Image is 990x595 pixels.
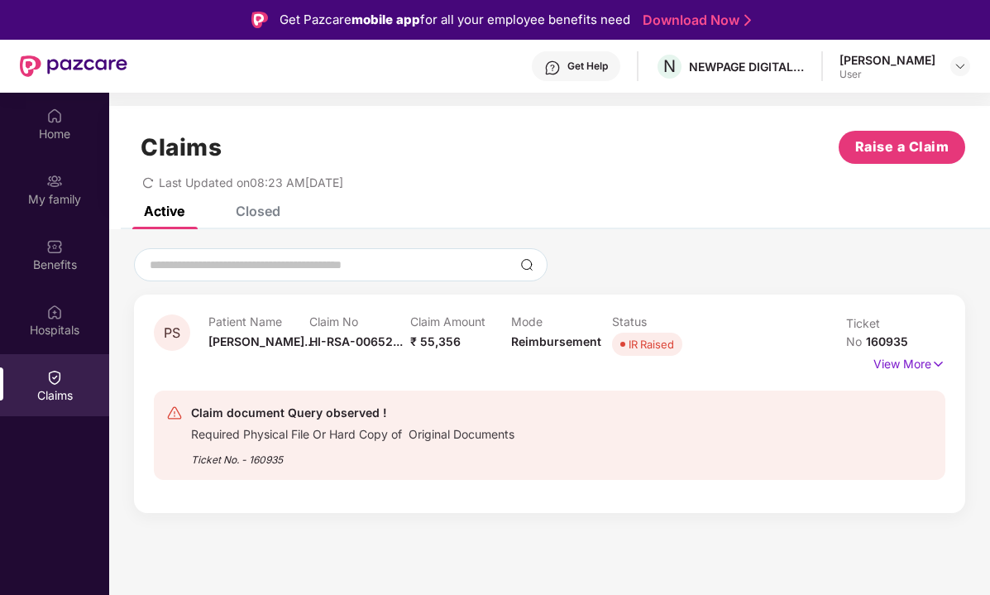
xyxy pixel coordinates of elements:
[191,403,514,423] div: Claim document Query observed !
[208,334,314,348] span: [PERSON_NAME]...
[410,334,461,348] span: ₹ 55,356
[846,316,880,348] span: Ticket No
[208,314,309,329] p: Patient Name
[866,334,908,348] span: 160935
[309,334,403,348] span: HI-RSA-00652...
[663,56,676,76] span: N
[191,423,514,442] div: Required Physical File Or Hard Copy of Original Documents
[544,60,561,76] img: svg+xml;base64,PHN2ZyBpZD0iSGVscC0zMngzMiIgeG1sbnM9Imh0dHA6Ly93d3cudzMub3JnLzIwMDAvc3ZnIiB3aWR0aD...
[251,12,268,28] img: Logo
[144,203,184,219] div: Active
[46,238,63,255] img: svg+xml;base64,PHN2ZyBpZD0iQmVuZWZpdHMiIHhtbG5zPSJodHRwOi8vd3d3LnczLm9yZy8yMDAwL3N2ZyIgd2lkdGg9Ij...
[280,10,630,30] div: Get Pazcare for all your employee benefits need
[46,108,63,124] img: svg+xml;base64,PHN2ZyBpZD0iSG9tZSIgeG1sbnM9Imh0dHA6Ly93d3cudzMub3JnLzIwMDAvc3ZnIiB3aWR0aD0iMjAiIG...
[164,326,180,340] span: PS
[744,12,751,29] img: Stroke
[46,369,63,386] img: svg+xml;base64,PHN2ZyBpZD0iQ2xhaW0iIHhtbG5zPSJodHRwOi8vd3d3LnczLm9yZy8yMDAwL3N2ZyIgd2lkdGg9IjIwIi...
[954,60,967,73] img: svg+xml;base64,PHN2ZyBpZD0iRHJvcGRvd24tMzJ4MzIiIHhtbG5zPSJodHRwOi8vd3d3LnczLm9yZy8yMDAwL3N2ZyIgd2...
[612,314,713,329] p: Status
[166,405,183,421] img: svg+xml;base64,PHN2ZyB4bWxucz0iaHR0cDovL3d3dy53My5vcmcvMjAwMC9zdmciIHdpZHRoPSIyNCIgaGVpZ2h0PSIyNC...
[309,314,410,329] p: Claim No
[46,173,63,190] img: svg+xml;base64,PHN2ZyB3aWR0aD0iMjAiIGhlaWdodD0iMjAiIHZpZXdCb3g9IjAgMCAyMCAyMCIgZmlsbD0ibm9uZSIgeG...
[410,314,511,329] p: Claim Amount
[191,442,514,468] div: Ticket No. - 160935
[839,68,935,81] div: User
[159,175,343,190] span: Last Updated on 08:23 AM[DATE]
[141,133,222,161] h1: Claims
[629,336,674,353] div: IR Raised
[352,12,420,27] strong: mobile app
[236,203,280,219] div: Closed
[142,175,154,190] span: redo
[643,12,746,29] a: Download Now
[689,59,805,74] div: NEWPAGE DIGITAL HEALTHCARE SOLUTIONS PRIVATE LIMITED
[511,334,601,348] span: Reimbursement
[511,314,612,329] p: Mode
[46,304,63,320] img: svg+xml;base64,PHN2ZyBpZD0iSG9zcGl0YWxzIiB4bWxucz0iaHR0cDovL3d3dy53My5vcmcvMjAwMC9zdmciIHdpZHRoPS...
[839,131,965,164] button: Raise a Claim
[873,351,945,373] p: View More
[931,355,945,373] img: svg+xml;base64,PHN2ZyB4bWxucz0iaHR0cDovL3d3dy53My5vcmcvMjAwMC9zdmciIHdpZHRoPSIxNyIgaGVpZ2h0PSIxNy...
[839,52,935,68] div: [PERSON_NAME]
[20,55,127,77] img: New Pazcare Logo
[855,137,949,157] span: Raise a Claim
[567,60,608,73] div: Get Help
[520,258,533,271] img: svg+xml;base64,PHN2ZyBpZD0iU2VhcmNoLTMyeDMyIiB4bWxucz0iaHR0cDovL3d3dy53My5vcmcvMjAwMC9zdmciIHdpZH...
